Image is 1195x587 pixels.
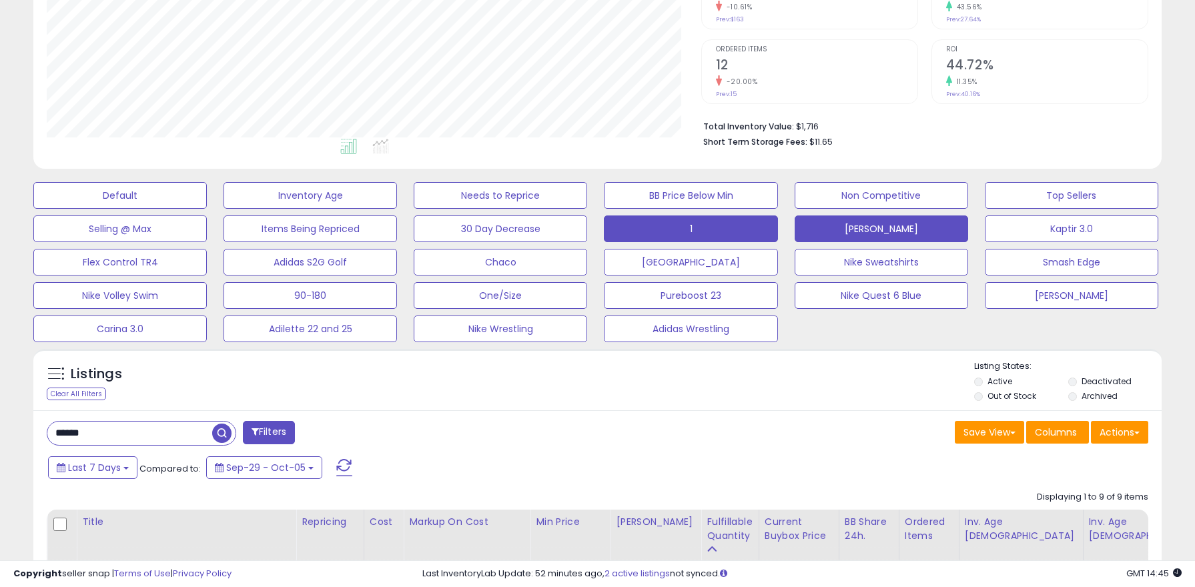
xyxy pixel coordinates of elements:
[1035,426,1077,439] span: Columns
[414,182,587,209] button: Needs to Reprice
[414,316,587,342] button: Nike Wrestling
[809,135,833,148] span: $11.65
[226,461,306,474] span: Sep-29 - Oct-05
[224,282,397,309] button: 90-180
[33,215,207,242] button: Selling @ Max
[716,90,737,98] small: Prev: 15
[604,249,777,275] button: [GEOGRAPHIC_DATA]
[139,462,201,475] span: Compared to:
[114,567,171,580] a: Terms of Use
[703,121,794,132] b: Total Inventory Value:
[974,360,1162,373] p: Listing States:
[716,15,744,23] small: Prev: $163
[795,215,968,242] button: [PERSON_NAME]
[33,249,207,275] button: Flex Control TR4
[13,567,62,580] strong: Copyright
[1091,421,1148,444] button: Actions
[987,376,1012,387] label: Active
[955,421,1024,444] button: Save View
[536,515,605,529] div: Min Price
[987,390,1036,402] label: Out of Stock
[404,510,530,562] th: The percentage added to the cost of goods (COGS) that forms the calculator for Min & Max prices.
[795,282,968,309] button: Nike Quest 6 Blue
[1082,376,1132,387] label: Deactivated
[1026,421,1089,444] button: Columns
[605,567,670,580] a: 2 active listings
[985,215,1158,242] button: Kaptir 3.0
[765,515,833,543] div: Current Buybox Price
[13,568,232,580] div: seller snap | |
[33,182,207,209] button: Default
[173,567,232,580] a: Privacy Policy
[1037,491,1148,504] div: Displaying 1 to 9 of 9 items
[946,90,980,98] small: Prev: 40.16%
[716,57,917,75] h2: 12
[414,249,587,275] button: Chaco
[985,182,1158,209] button: Top Sellers
[795,182,968,209] button: Non Competitive
[703,117,1138,133] li: $1,716
[33,282,207,309] button: Nike Volley Swim
[414,282,587,309] button: One/Size
[795,249,968,275] button: Nike Sweatshirts
[946,46,1148,53] span: ROI
[224,215,397,242] button: Items Being Repriced
[946,57,1148,75] h2: 44.72%
[965,515,1078,543] div: Inv. Age [DEMOGRAPHIC_DATA]
[206,456,322,479] button: Sep-29 - Oct-05
[604,182,777,209] button: BB Price Below Min
[33,316,207,342] button: Carina 3.0
[224,249,397,275] button: Adidas S2G Golf
[71,365,122,384] h5: Listings
[82,515,290,529] div: Title
[985,282,1158,309] button: [PERSON_NAME]
[224,316,397,342] button: Adilette 22 and 25
[716,46,917,53] span: Ordered Items
[1126,567,1182,580] span: 2025-10-13 14:45 GMT
[952,2,982,12] small: 43.56%
[604,316,777,342] button: Adidas Wrestling
[409,515,524,529] div: Markup on Cost
[370,515,398,529] div: Cost
[414,215,587,242] button: 30 Day Decrease
[243,421,295,444] button: Filters
[47,388,106,400] div: Clear All Filters
[985,249,1158,275] button: Smash Edge
[604,215,777,242] button: 1
[703,136,807,147] b: Short Term Storage Fees:
[905,515,953,543] div: Ordered Items
[422,568,1182,580] div: Last InventoryLab Update: 52 minutes ago, not synced.
[302,515,358,529] div: Repricing
[722,77,758,87] small: -20.00%
[845,515,893,543] div: BB Share 24h.
[952,77,977,87] small: 11.35%
[224,182,397,209] button: Inventory Age
[946,15,981,23] small: Prev: 27.64%
[722,2,753,12] small: -10.61%
[48,456,137,479] button: Last 7 Days
[707,515,753,543] div: Fulfillable Quantity
[604,282,777,309] button: Pureboost 23
[616,515,695,529] div: [PERSON_NAME]
[68,461,121,474] span: Last 7 Days
[1082,390,1118,402] label: Archived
